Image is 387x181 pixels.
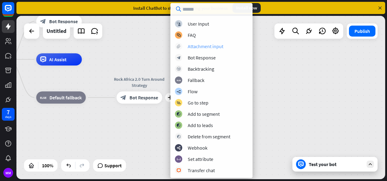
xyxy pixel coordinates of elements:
[50,94,82,101] span: Default fallback
[188,55,216,61] div: Bot Response
[188,43,223,49] div: Attachment input
[188,133,230,140] div: Delete from segment
[40,161,55,170] div: 100%
[309,161,364,167] div: Test your bot
[177,157,181,161] i: block_set_attribute
[188,111,220,117] div: Add to segment
[49,56,67,62] span: AI Assist
[177,33,181,37] i: block_faq
[188,21,209,27] div: User Input
[2,108,15,121] a: 7 days
[3,168,13,178] div: MM
[120,94,127,101] i: block_bot_response
[104,161,122,170] span: Support
[49,18,78,24] span: Bot Response
[188,88,197,94] div: Flow
[177,135,181,139] i: block_delete_from_segment
[188,122,213,128] div: Add to leads
[7,109,10,115] div: 7
[168,95,172,100] i: plus
[188,167,215,173] div: Transfer chat
[176,90,181,94] i: builder_tree
[177,67,181,71] i: block_backtracking
[177,44,181,48] i: block_attachment
[176,112,181,116] i: block_add_to_segment
[177,56,181,60] i: block_bot_response
[188,145,207,151] div: Webhook
[112,76,167,88] div: Rock Africa 2.0 Turn Around Strategy
[188,32,196,38] div: FAQ
[177,22,181,26] i: block_user_input
[47,23,66,39] div: Untitled
[188,66,214,72] div: Backtracking
[349,26,375,37] button: Publish
[177,78,181,82] i: block_fallback
[176,123,181,127] i: block_add_to_segment
[5,2,23,21] button: Open LiveChat chat widget
[5,115,11,119] div: days
[177,146,181,150] i: webhooks
[40,18,46,24] i: block_bot_response
[188,156,213,162] div: Set attribute
[40,94,47,101] i: block_fallback
[130,94,158,101] span: Bot Response
[176,101,181,105] i: block_goto
[188,100,208,106] div: Go to step
[188,77,204,83] div: Fallback
[176,169,181,172] i: block_livechat
[133,5,228,11] div: Install ChatBot to start automating your business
